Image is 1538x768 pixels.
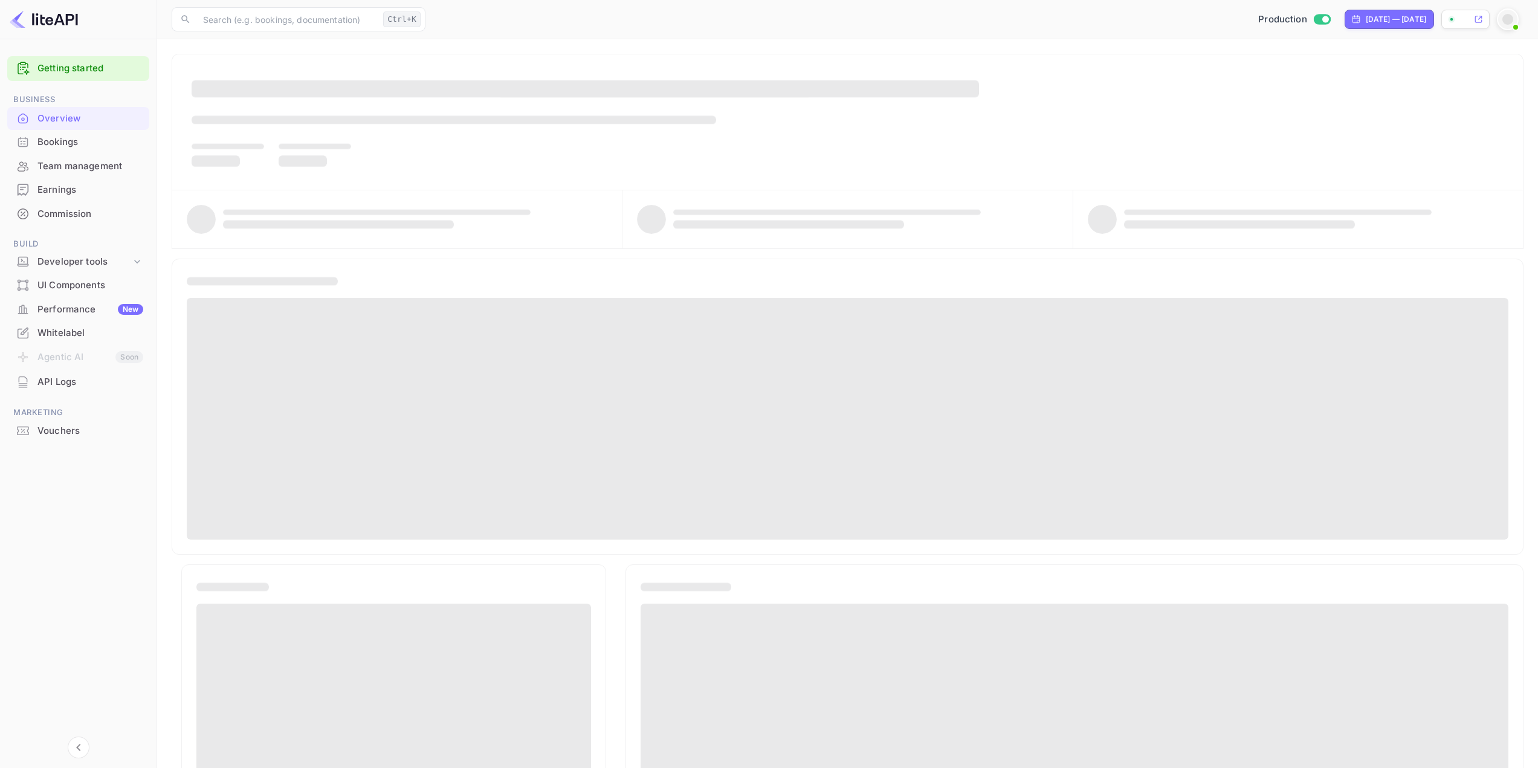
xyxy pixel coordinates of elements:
[37,207,143,221] div: Commission
[7,251,149,273] div: Developer tools
[7,56,149,81] div: Getting started
[1253,13,1335,27] div: Switch to Sandbox mode
[7,419,149,442] a: Vouchers
[7,237,149,251] span: Build
[37,279,143,292] div: UI Components
[7,321,149,345] div: Whitelabel
[37,424,143,438] div: Vouchers
[7,406,149,419] span: Marketing
[7,298,149,320] a: PerformanceNew
[7,131,149,154] div: Bookings
[118,304,143,315] div: New
[196,7,378,31] input: Search (e.g. bookings, documentation)
[7,202,149,226] div: Commission
[37,303,143,317] div: Performance
[10,10,78,29] img: LiteAPI logo
[7,107,149,131] div: Overview
[7,370,149,393] a: API Logs
[1366,14,1426,25] div: [DATE] — [DATE]
[37,160,143,173] div: Team management
[7,131,149,153] a: Bookings
[1258,13,1307,27] span: Production
[7,274,149,296] a: UI Components
[7,107,149,129] a: Overview
[37,135,143,149] div: Bookings
[37,112,143,126] div: Overview
[37,62,143,76] a: Getting started
[7,155,149,178] div: Team management
[7,178,149,202] div: Earnings
[383,11,421,27] div: Ctrl+K
[7,274,149,297] div: UI Components
[37,183,143,197] div: Earnings
[1345,10,1434,29] div: Click to change the date range period
[7,202,149,225] a: Commission
[37,255,131,269] div: Developer tools
[7,93,149,106] span: Business
[7,419,149,443] div: Vouchers
[7,178,149,201] a: Earnings
[7,370,149,394] div: API Logs
[68,737,89,758] button: Collapse navigation
[37,326,143,340] div: Whitelabel
[7,298,149,321] div: PerformanceNew
[37,375,143,389] div: API Logs
[7,321,149,344] a: Whitelabel
[7,155,149,177] a: Team management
